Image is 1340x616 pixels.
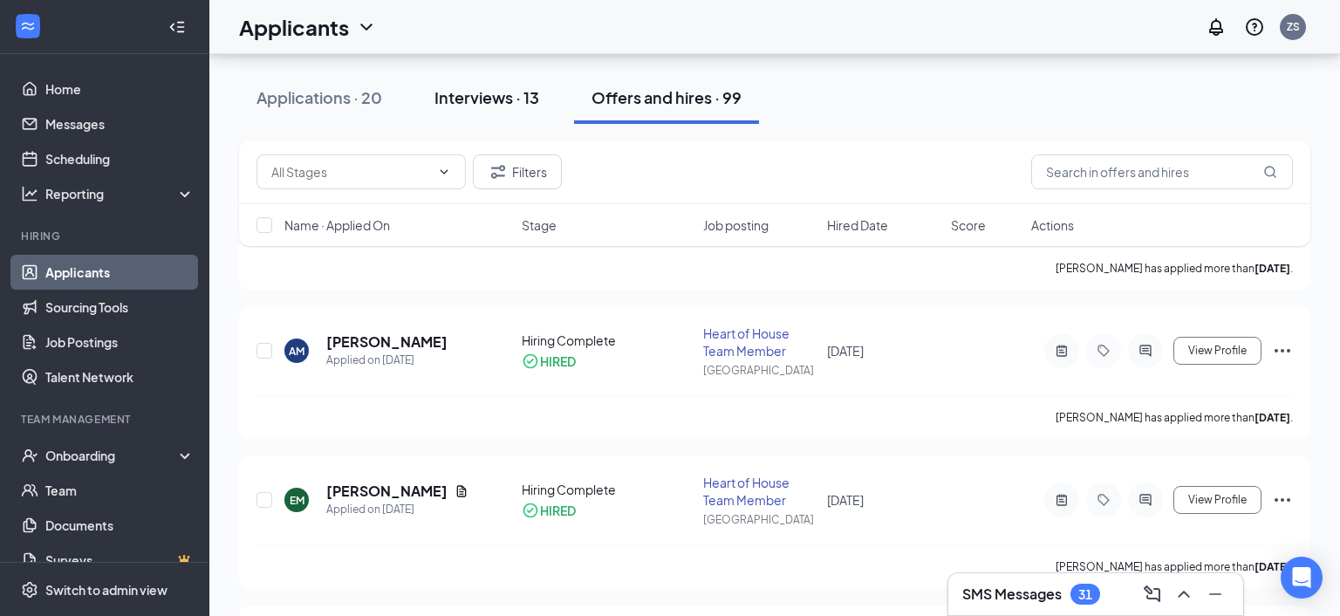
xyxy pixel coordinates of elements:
[540,352,576,370] div: HIRED
[703,363,817,378] div: [GEOGRAPHIC_DATA]
[703,216,769,234] span: Job posting
[271,162,430,181] input: All Stages
[45,290,195,325] a: Sourcing Tools
[1051,344,1072,358] svg: ActiveNote
[951,216,986,234] span: Score
[1138,580,1166,608] button: ComposeMessage
[962,585,1062,604] h3: SMS Messages
[1031,154,1293,189] input: Search in offers and hires
[1206,17,1227,38] svg: Notifications
[591,86,742,108] div: Offers and hires · 99
[356,17,377,38] svg: ChevronDown
[1056,261,1293,276] p: [PERSON_NAME] has applied more than .
[522,352,539,370] svg: CheckmarkCircle
[1093,493,1114,507] svg: Tag
[1056,410,1293,425] p: [PERSON_NAME] has applied more than .
[45,255,195,290] a: Applicants
[1170,580,1198,608] button: ChevronUp
[256,86,382,108] div: Applications · 20
[45,447,180,464] div: Onboarding
[45,325,195,359] a: Job Postings
[437,165,451,179] svg: ChevronDown
[1173,486,1261,514] button: View Profile
[1255,560,1290,573] b: [DATE]
[522,502,539,519] svg: CheckmarkCircle
[1135,344,1156,358] svg: ActiveChat
[284,216,390,234] span: Name · Applied On
[1093,344,1114,358] svg: Tag
[1135,493,1156,507] svg: ActiveChat
[1188,494,1247,506] span: View Profile
[1255,262,1290,275] b: [DATE]
[239,12,349,42] h1: Applicants
[1056,559,1293,574] p: [PERSON_NAME] has applied more than .
[289,344,304,359] div: AM
[1244,17,1265,38] svg: QuestionInfo
[1031,216,1074,234] span: Actions
[45,141,195,176] a: Scheduling
[326,501,468,518] div: Applied on [DATE]
[488,161,509,182] svg: Filter
[1173,584,1194,605] svg: ChevronUp
[45,106,195,141] a: Messages
[1281,557,1323,599] div: Open Intercom Messenger
[21,581,38,599] svg: Settings
[21,447,38,464] svg: UserCheck
[1272,489,1293,510] svg: Ellipses
[168,18,186,36] svg: Collapse
[1255,411,1290,424] b: [DATE]
[45,508,195,543] a: Documents
[827,216,888,234] span: Hired Date
[1173,337,1261,365] button: View Profile
[1201,580,1229,608] button: Minimize
[455,484,468,498] svg: Document
[540,502,576,519] div: HIRED
[19,17,37,35] svg: WorkstreamLogo
[45,359,195,394] a: Talent Network
[45,185,195,202] div: Reporting
[21,412,191,427] div: Team Management
[827,492,864,508] span: [DATE]
[45,581,167,599] div: Switch to admin view
[21,185,38,202] svg: Analysis
[1078,587,1092,602] div: 31
[703,474,817,509] div: Heart of House Team Member
[1188,345,1247,357] span: View Profile
[1272,340,1293,361] svg: Ellipses
[434,86,539,108] div: Interviews · 13
[1263,165,1277,179] svg: MagnifyingGlass
[1205,584,1226,605] svg: Minimize
[21,229,191,243] div: Hiring
[703,512,817,527] div: [GEOGRAPHIC_DATA]
[1051,493,1072,507] svg: ActiveNote
[326,352,448,369] div: Applied on [DATE]
[45,473,195,508] a: Team
[522,216,557,234] span: Stage
[827,343,864,359] span: [DATE]
[473,154,562,189] button: Filter Filters
[45,72,195,106] a: Home
[1287,19,1300,34] div: ZS
[45,543,195,578] a: SurveysCrown
[290,493,304,508] div: EM
[522,332,692,349] div: Hiring Complete
[1142,584,1163,605] svg: ComposeMessage
[703,325,817,359] div: Heart of House Team Member
[326,482,448,501] h5: [PERSON_NAME]
[522,481,692,498] div: Hiring Complete
[326,332,448,352] h5: [PERSON_NAME]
